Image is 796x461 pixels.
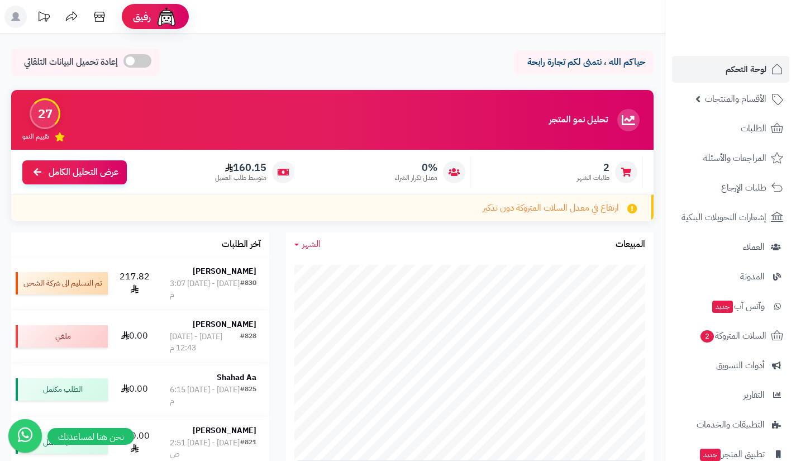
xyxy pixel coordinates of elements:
[672,293,789,320] a: وآتس آبجديد
[22,132,49,141] span: تقييم النمو
[170,331,240,354] div: [DATE] - [DATE] 12:43 م
[681,210,766,225] span: إشعارات التحويلات البنكية
[222,240,261,250] h3: آخر الطلبات
[112,363,157,416] td: 0.00
[577,173,609,183] span: طلبات الشهر
[16,272,108,294] div: تم التسليم الى شركة الشحن
[699,328,766,344] span: السلات المتروكة
[726,61,766,77] span: لوحة التحكم
[133,10,151,23] span: رفيق
[16,378,108,401] div: الطلب مكتمل
[193,265,256,277] strong: [PERSON_NAME]
[672,411,789,438] a: التطبيقات والخدمات
[112,310,157,363] td: 0.00
[712,301,733,313] span: جديد
[672,382,789,408] a: التقارير
[217,372,256,383] strong: Shahad Aa
[672,145,789,172] a: المراجعات والأسئلة
[16,325,108,348] div: ملغي
[672,352,789,379] a: أدوات التسويق
[616,240,645,250] h3: المبيعات
[302,237,321,251] span: الشهر
[672,263,789,290] a: المدونة
[705,91,766,107] span: الأقسام والمنتجات
[170,438,240,460] div: [DATE] - [DATE] 2:51 ص
[240,278,256,301] div: #830
[716,358,765,373] span: أدوات التسويق
[24,56,118,69] span: إعادة تحميل البيانات التلقائي
[49,166,118,179] span: عرض التحليل الكامل
[721,180,766,196] span: طلبات الإرجاع
[215,173,266,183] span: متوسط طلب العميل
[672,322,789,349] a: السلات المتروكة2
[170,384,240,407] div: [DATE] - [DATE] 6:15 م
[395,161,437,174] span: 0%
[215,161,266,174] span: 160.15
[720,31,785,55] img: logo-2.png
[240,331,256,354] div: #828
[672,234,789,260] a: العملاء
[703,150,766,166] span: المراجعات والأسئلة
[672,56,789,83] a: لوحة التحكم
[697,417,765,433] span: التطبيقات والخدمات
[549,115,608,125] h3: تحليل نمو المتجر
[193,425,256,436] strong: [PERSON_NAME]
[672,204,789,231] a: إشعارات التحويلات البنكية
[395,173,437,183] span: معدل تكرار الشراء
[672,115,789,142] a: الطلبات
[193,319,256,330] strong: [PERSON_NAME]
[240,384,256,407] div: #825
[577,161,609,174] span: 2
[170,278,240,301] div: [DATE] - [DATE] 3:07 م
[672,174,789,201] a: طلبات الإرجاع
[743,387,765,403] span: التقارير
[483,202,619,215] span: ارتفاع في معدل السلات المتروكة دون تذكير
[294,238,321,251] a: الشهر
[22,160,127,184] a: عرض التحليل الكامل
[522,56,645,69] p: حياكم الله ، نتمنى لكم تجارة رابحة
[155,6,178,28] img: ai-face.png
[741,121,766,136] span: الطلبات
[743,239,765,255] span: العملاء
[30,6,58,31] a: تحديثات المنصة
[740,269,765,284] span: المدونة
[112,257,157,310] td: 217.82
[711,298,765,314] span: وآتس آب
[700,449,721,461] span: جديد
[240,438,256,460] div: #821
[700,330,714,343] span: 2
